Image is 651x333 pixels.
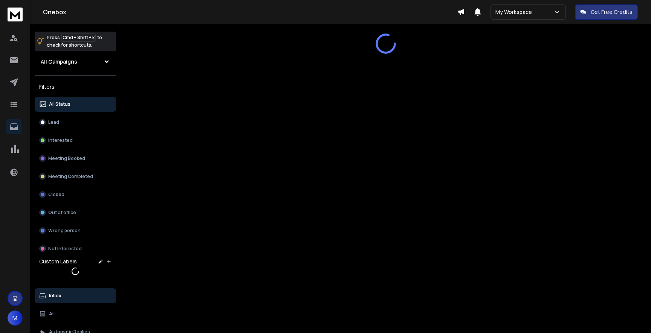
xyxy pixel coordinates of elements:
button: M [8,310,23,325]
button: Out of office [35,205,116,220]
button: Not Interested [35,241,116,256]
p: Get Free Credits [591,8,633,16]
p: Inbox [49,293,61,299]
button: Interested [35,133,116,148]
p: All [49,311,55,317]
p: Interested [48,137,73,143]
h1: Onebox [43,8,457,17]
p: Wrong person [48,228,81,234]
p: Not Interested [48,246,82,252]
button: Closed [35,187,116,202]
p: Closed [48,192,64,198]
button: Lead [35,115,116,130]
p: My Workspace [495,8,535,16]
button: Meeting Booked [35,151,116,166]
button: All Status [35,97,116,112]
button: Get Free Credits [575,5,638,20]
button: Inbox [35,288,116,303]
img: logo [8,8,23,21]
h3: Filters [35,82,116,92]
p: Out of office [48,210,76,216]
button: Wrong person [35,223,116,238]
p: Lead [48,119,59,125]
p: All Status [49,101,70,107]
h1: All Campaigns [41,58,77,65]
p: Press to check for shortcuts. [47,34,102,49]
button: All Campaigns [35,54,116,69]
button: All [35,306,116,321]
p: Meeting Booked [48,155,85,161]
button: Meeting Completed [35,169,116,184]
span: Cmd + Shift + k [61,33,96,42]
h3: Custom Labels [39,258,77,265]
p: Meeting Completed [48,173,93,179]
